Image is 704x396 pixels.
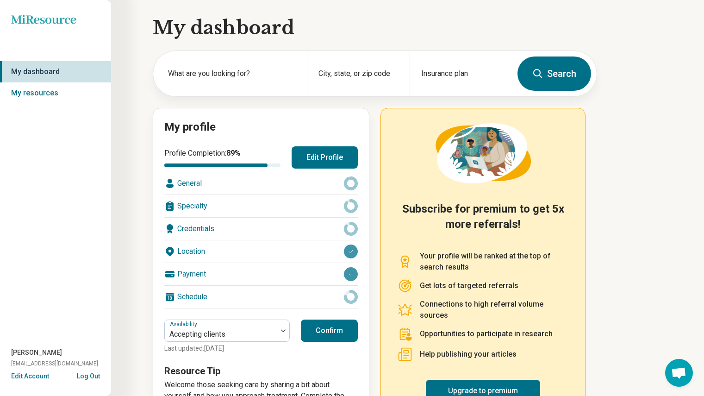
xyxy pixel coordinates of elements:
[398,201,568,239] h2: Subscribe for premium to get 5x more referrals!
[420,328,553,339] p: Opportunities to participate in research
[77,371,100,379] button: Log Out
[665,359,693,387] a: Open chat
[164,172,358,195] div: General
[420,280,518,291] p: Get lots of targeted referrals
[420,299,568,321] p: Connections to high referral volume sources
[11,371,49,381] button: Edit Account
[164,286,358,308] div: Schedule
[164,344,290,353] p: Last updated: [DATE]
[517,57,591,91] button: Search
[420,251,568,273] p: Your profile will be ranked at the top of search results
[420,349,517,360] p: Help publishing your articles
[164,365,358,377] h3: Resource Tip
[170,321,199,327] label: Availability
[164,263,358,285] div: Payment
[153,15,597,41] h1: My dashboard
[168,68,296,79] label: What are you looking for?
[164,119,358,135] h2: My profile
[164,148,280,167] div: Profile Completion:
[11,359,98,368] span: [EMAIL_ADDRESS][DOMAIN_NAME]
[164,218,358,240] div: Credentials
[164,240,358,263] div: Location
[226,149,241,157] span: 89 %
[292,146,358,169] button: Edit Profile
[11,348,62,358] span: [PERSON_NAME]
[164,195,358,217] div: Specialty
[301,320,358,342] button: Confirm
